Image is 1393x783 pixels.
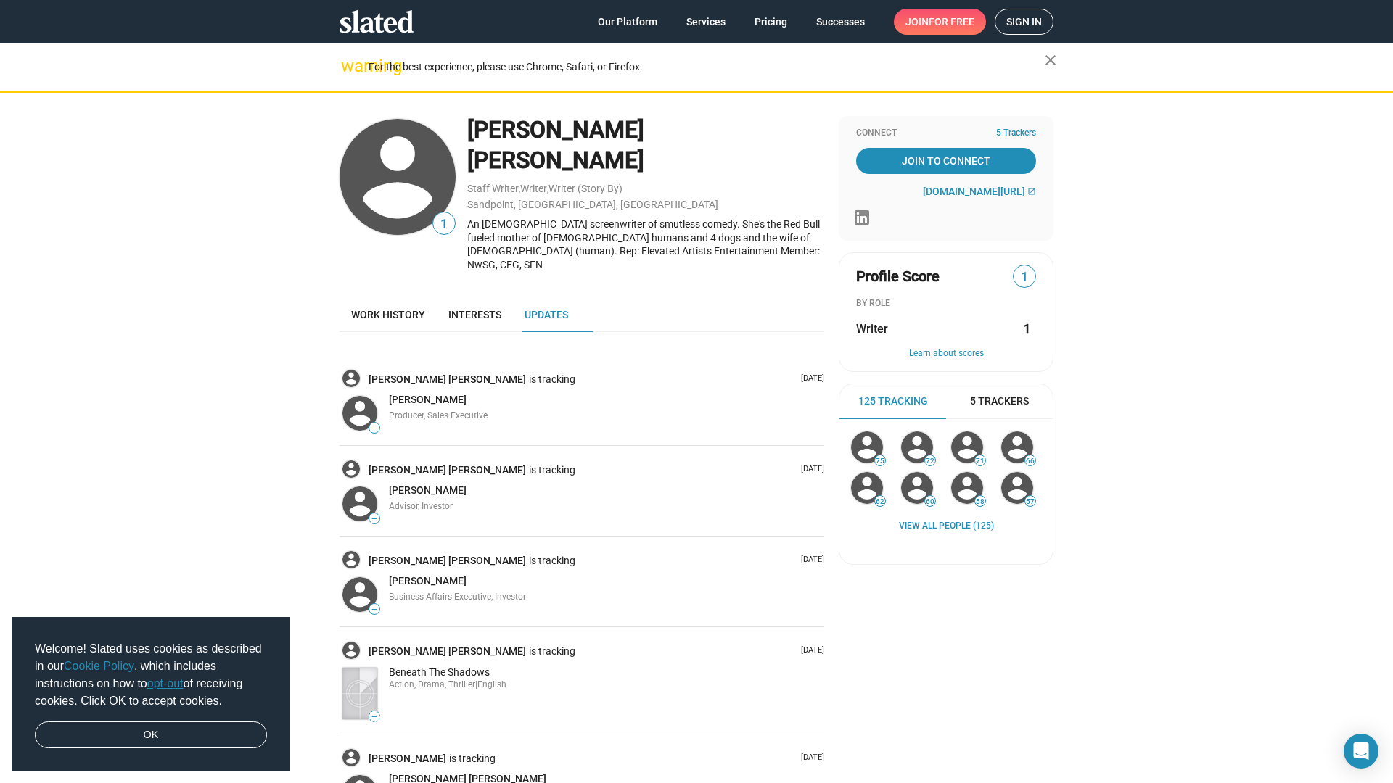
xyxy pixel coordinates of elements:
[970,394,1029,408] span: 5 Trackers
[467,183,519,194] a: Staff Writer
[389,679,475,689] span: Action, Drama, Thriller
[755,9,787,35] span: Pricing
[433,215,455,234] span: 1
[341,57,358,75] mat-icon: warning
[35,640,267,710] span: Welcome! Slated uses cookies as described in our , which includes instructions on how to of recei...
[437,297,513,332] a: Interests
[1344,734,1378,768] div: Open Intercom Messenger
[1006,9,1042,34] span: Sign in
[743,9,799,35] a: Pricing
[598,9,657,35] span: Our Platform
[875,497,885,506] span: 62
[369,752,449,766] a: [PERSON_NAME]
[525,309,568,320] span: Updates
[519,186,520,194] span: ,
[389,484,467,497] a: [PERSON_NAME]
[340,297,437,332] a: Work history
[875,457,885,465] span: 75
[905,9,974,35] span: Join
[675,9,737,35] a: Services
[369,554,529,568] a: [PERSON_NAME] [PERSON_NAME]
[925,497,935,506] span: 60
[369,424,379,432] span: —
[389,410,488,420] span: Producer, Sales Executive
[1025,497,1035,506] span: 57
[369,713,379,721] span: —
[389,484,467,496] span: [PERSON_NAME]
[856,348,1036,360] button: Learn about scores
[856,128,1036,139] div: Connect
[899,521,994,532] a: View all People (125)
[795,464,824,475] p: [DATE]
[475,679,477,689] span: |
[1027,187,1036,196] mat-icon: open_in_new
[369,645,529,658] a: [PERSON_NAME] [PERSON_NAME]
[858,394,928,408] span: 125 Tracking
[795,645,824,656] p: [DATE]
[1024,321,1030,336] strong: 1
[795,373,824,384] p: [DATE]
[929,9,974,35] span: for free
[369,463,529,477] a: [PERSON_NAME] [PERSON_NAME]
[1014,268,1035,287] span: 1
[529,373,578,386] span: is tracking
[449,752,498,766] span: is tracking
[996,128,1036,139] span: 5 Trackers
[856,267,940,286] span: Profile Score
[548,183,622,194] a: Writer (Story By)
[923,186,1036,197] a: [DOMAIN_NAME][URL]
[389,666,490,678] span: Beneath The Shadows
[529,554,578,568] span: is tracking
[975,497,985,506] span: 58
[64,660,134,672] a: Cookie Policy
[1025,457,1035,465] span: 66
[369,373,529,386] a: [PERSON_NAME] [PERSON_NAME]
[529,463,578,477] span: is tracking
[477,679,506,689] span: English
[795,753,824,763] p: [DATE]
[35,721,267,749] a: dismiss cookie message
[856,148,1036,174] a: Join To Connect
[923,186,1025,197] span: [DOMAIN_NAME][URL]
[795,555,824,565] p: [DATE]
[686,9,726,35] span: Services
[925,457,935,465] span: 72
[389,575,467,587] span: [PERSON_NAME]
[975,457,985,465] span: 71
[586,9,669,35] a: Our Platform
[147,677,184,689] a: opt-out
[369,57,1045,77] div: For the best experience, please use Chrome, Safari, or Firefox.
[467,115,824,176] div: [PERSON_NAME] [PERSON_NAME]
[467,199,718,210] a: Sandpoint, [GEOGRAPHIC_DATA], [GEOGRAPHIC_DATA]
[389,574,467,588] a: [PERSON_NAME]
[389,501,453,511] span: Advisor, Investor
[513,297,580,332] a: Updates
[995,9,1053,35] a: Sign in
[859,148,1033,174] span: Join To Connect
[389,394,467,405] span: [PERSON_NAME]
[1042,51,1059,69] mat-icon: close
[369,515,379,523] span: —
[467,217,824,271] div: An [DEMOGRAPHIC_DATA] screenwriter of smutless comedy. She's the Red Bull fueled mother of [DEMOG...
[369,605,379,613] span: —
[816,9,865,35] span: Successes
[389,592,526,602] span: Business Affairs Executive, Investor
[894,9,986,35] a: Joinfor free
[856,298,1036,310] div: BY ROLE
[389,393,467,407] a: [PERSON_NAME]
[547,186,548,194] span: ,
[529,645,578,658] span: is tracking
[520,183,547,194] a: Writer
[12,617,290,772] div: cookieconsent
[448,309,501,320] span: Interests
[856,321,888,336] span: Writer
[351,309,425,320] span: Work history
[805,9,876,35] a: Successes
